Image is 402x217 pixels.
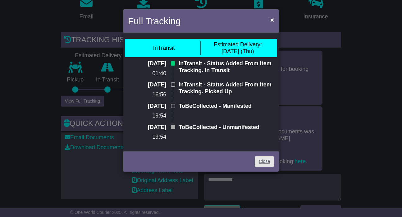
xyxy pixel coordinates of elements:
[255,156,274,167] a: Close
[128,113,166,119] p: 19:54
[128,70,166,77] p: 01:40
[179,124,274,131] p: ToBeCollected - Unmanifested
[179,60,274,74] p: InTransit - Status Added From Item Tracking. In Transit
[128,81,166,88] p: [DATE]
[179,81,274,95] p: InTransit - Status Added From Item Tracking. Picked Up
[128,124,166,131] p: [DATE]
[214,41,262,55] div: [DATE] (Thu)
[128,60,166,67] p: [DATE]
[128,91,166,98] p: 16:56
[128,14,181,28] h4: Full Tracking
[153,45,175,52] div: InTransit
[214,41,262,48] span: Estimated Delivery:
[179,103,274,110] p: ToBeCollected - Manifested
[267,13,277,26] button: Close
[128,103,166,110] p: [DATE]
[128,134,166,141] p: 19:54
[270,16,274,23] span: ×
